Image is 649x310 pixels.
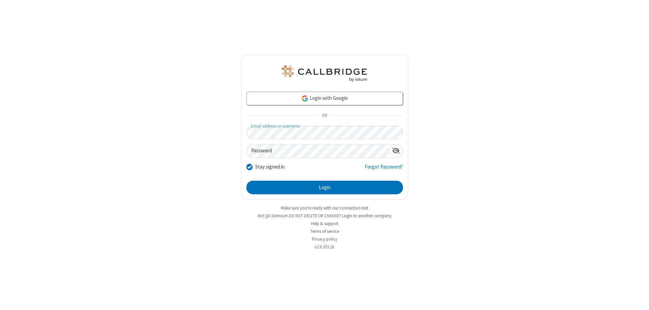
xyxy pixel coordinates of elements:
a: Make sure you're ready with our connection test [281,205,368,211]
span: OR [319,111,330,120]
div: Show password [389,145,403,157]
button: Login to another company [342,213,391,219]
img: QA Selenium DO NOT DELETE OR CHANGE [281,65,368,82]
input: Password [247,145,389,158]
a: Privacy policy [312,236,337,242]
li: v2.6.353.1b [241,244,408,250]
button: Login [246,181,403,194]
img: google-icon.png [301,95,309,102]
input: Email address or username [246,126,403,139]
a: Help & support [311,221,338,226]
a: Terms of service [310,228,339,234]
label: Stay signed in [255,163,285,171]
a: Forgot Password? [365,163,403,176]
a: Login with Google [246,92,403,105]
li: Not QA Selenium DO NOT DELETE OR CHANGE? [241,213,408,219]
